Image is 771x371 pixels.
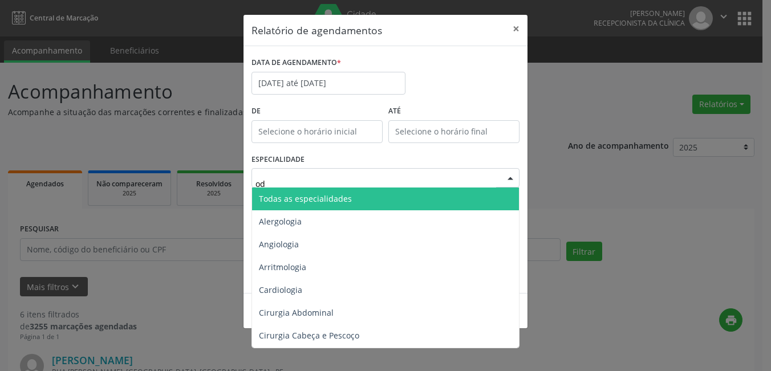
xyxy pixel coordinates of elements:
[251,23,382,38] h5: Relatório de agendamentos
[251,72,405,95] input: Selecione uma data ou intervalo
[259,284,302,295] span: Cardiologia
[388,120,520,143] input: Selecione o horário final
[259,307,334,318] span: Cirurgia Abdominal
[259,239,299,250] span: Angiologia
[251,54,341,72] label: DATA DE AGENDAMENTO
[255,172,496,195] input: Seleciona uma especialidade
[388,103,520,120] label: ATÉ
[259,262,306,272] span: Arritmologia
[251,103,383,120] label: De
[505,15,527,43] button: Close
[259,216,302,227] span: Alergologia
[251,151,305,169] label: ESPECIALIDADE
[259,330,359,341] span: Cirurgia Cabeça e Pescoço
[259,193,352,204] span: Todas as especialidades
[251,120,383,143] input: Selecione o horário inicial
